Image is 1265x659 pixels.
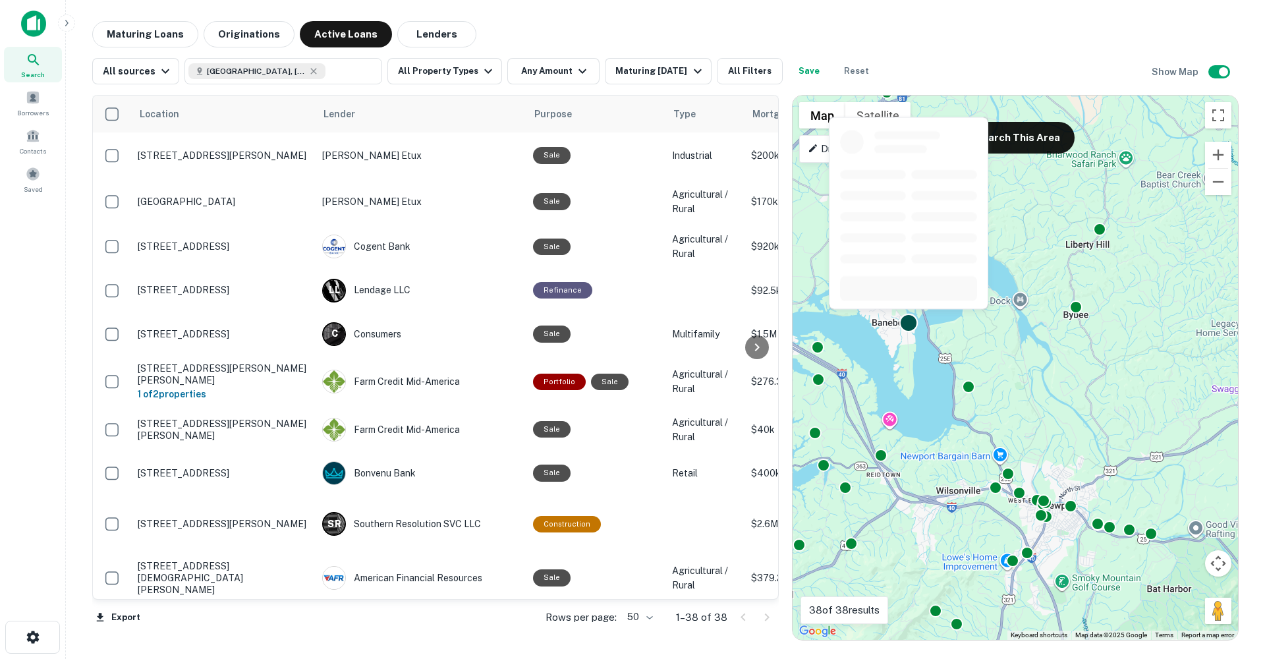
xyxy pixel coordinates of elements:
p: [PERSON_NAME] Etux [322,148,520,163]
p: Draw Boundary [808,141,890,157]
div: American Financial Resources [322,566,520,590]
span: Lender [323,106,355,122]
th: Purpose [526,96,665,132]
p: [STREET_ADDRESS][PERSON_NAME][PERSON_NAME] [138,362,309,386]
span: Map data ©2025 Google [1075,631,1147,639]
span: Saved [24,184,43,194]
div: Sale [533,239,571,255]
p: C [331,327,337,341]
a: Report a map error [1181,631,1234,639]
a: Saved [4,161,62,197]
div: Sale [533,147,571,163]
img: picture [323,567,345,589]
button: Search This Area [961,122,1075,154]
p: [STREET_ADDRESS][PERSON_NAME] [138,518,309,530]
h6: Show Map [1152,65,1200,79]
button: Save your search to get updates of matches that match your search criteria. [788,58,830,84]
button: Reset [835,58,878,84]
h6: 1 of 2 properties [138,387,309,401]
p: Agricultural / Rural [672,415,738,444]
p: [STREET_ADDRESS][PERSON_NAME] [138,150,309,161]
button: Originations [204,21,295,47]
iframe: Chat Widget [1199,554,1265,617]
button: Maturing [DATE] [605,58,711,84]
p: [PERSON_NAME] Etux [322,194,520,209]
button: Export [92,608,144,627]
button: Active Loans [300,21,392,47]
div: Consumers [322,322,520,346]
div: Sale [533,193,571,210]
div: 0 0 [793,96,1238,640]
span: Contacts [20,146,46,156]
a: Open this area in Google Maps (opens a new window) [796,623,839,640]
div: This loan purpose was for refinancing [533,282,592,299]
p: [STREET_ADDRESS][DEMOGRAPHIC_DATA][PERSON_NAME] [138,560,309,596]
a: Search [4,47,62,82]
th: Type [665,96,745,132]
p: Retail [672,466,738,480]
div: This is a portfolio loan with 2 properties [533,374,586,390]
img: picture [323,235,345,258]
img: capitalize-icon.png [21,11,46,37]
a: Borrowers [4,85,62,121]
p: Agricultural / Rural [672,187,738,216]
p: [STREET_ADDRESS] [138,241,309,252]
p: [STREET_ADDRESS] [138,284,309,296]
div: Maturing [DATE] [615,63,705,79]
button: Keyboard shortcuts [1011,631,1067,640]
p: Agricultural / Rural [672,232,738,261]
p: [STREET_ADDRESS] [138,467,309,479]
div: Bonvenu Bank [322,461,520,485]
img: picture [323,462,345,484]
img: picture [323,418,345,441]
div: Sale [533,421,571,438]
span: Borrowers [17,107,49,118]
th: Location [131,96,316,132]
p: L L [329,283,339,297]
div: This loan purpose was for construction [533,516,601,532]
div: Lendage LLC [322,279,520,302]
p: 38 of 38 results [809,602,880,618]
p: 1–38 of 38 [676,610,727,625]
p: Industrial [672,148,738,163]
div: Sale [591,374,629,390]
a: Terms (opens in new tab) [1155,631,1173,639]
button: Lenders [397,21,476,47]
p: [STREET_ADDRESS][PERSON_NAME][PERSON_NAME] [138,418,309,442]
div: Farm Credit Mid-america [322,370,520,393]
p: Agricultural / Rural [672,563,738,592]
p: Agricultural / Rural [672,367,738,396]
p: [GEOGRAPHIC_DATA] [138,196,309,208]
button: Show satellite imagery [845,102,911,129]
div: Southern Resolution SVC LLC [322,512,520,536]
p: [STREET_ADDRESS] [138,328,309,340]
span: Type [673,106,713,122]
p: Multifamily [672,327,738,341]
button: Map camera controls [1205,550,1231,577]
span: Search [21,69,45,80]
div: 50 [622,608,655,627]
button: Toggle fullscreen view [1205,102,1231,129]
th: Lender [316,96,526,132]
button: Show street map [799,102,845,129]
p: Rows per page: [546,610,617,625]
button: All sources [92,58,179,84]
span: Location [139,106,196,122]
div: Cogent Bank [322,235,520,258]
div: All sources [103,63,173,79]
a: Contacts [4,123,62,159]
img: picture [323,370,345,393]
button: Any Amount [507,58,600,84]
button: All Filters [717,58,783,84]
p: S R [327,517,341,531]
span: [GEOGRAPHIC_DATA], [GEOGRAPHIC_DATA] [207,65,306,77]
div: Sale [533,569,571,586]
button: Maturing Loans [92,21,198,47]
button: All Property Types [387,58,502,84]
span: Purpose [534,106,589,122]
